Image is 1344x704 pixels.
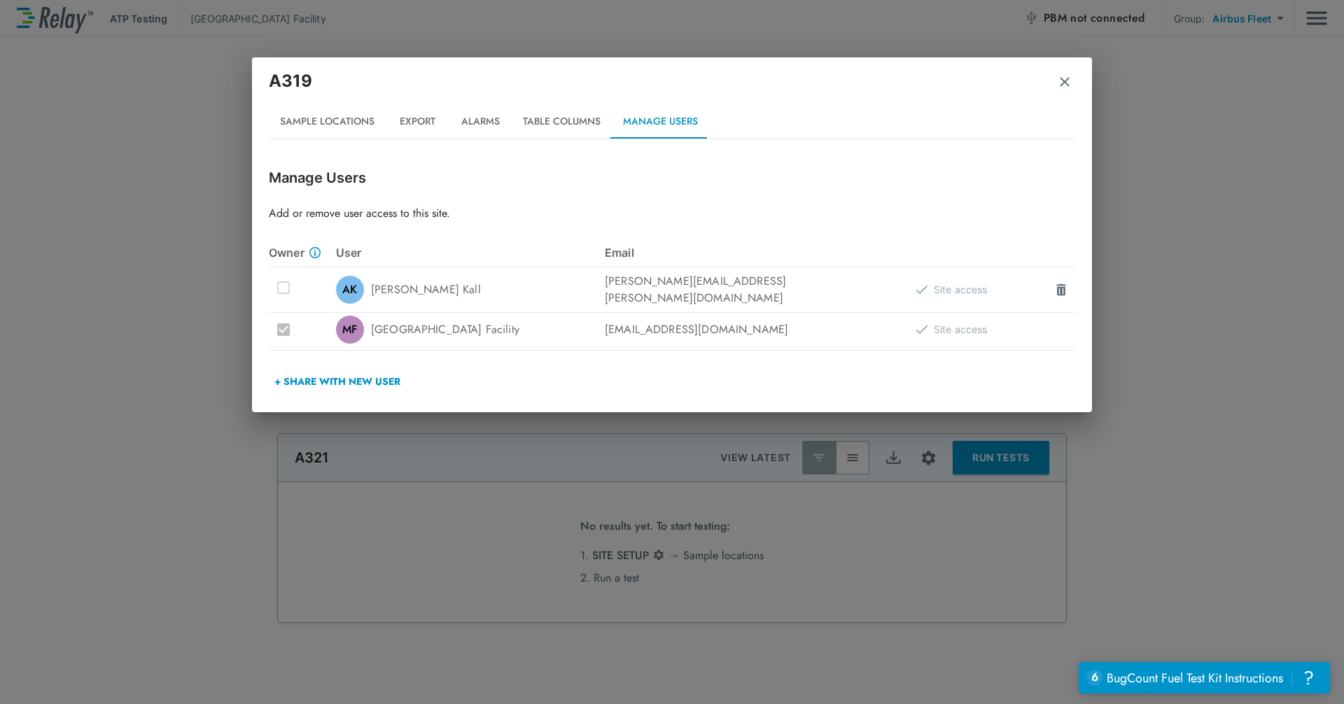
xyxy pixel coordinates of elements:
[269,167,1075,188] p: Manage Users
[605,321,874,338] div: [EMAIL_ADDRESS][DOMAIN_NAME]
[612,105,709,139] button: Manage Users
[269,105,386,139] button: Sample Locations
[336,316,364,344] div: MF
[916,285,928,295] img: check Icon
[269,365,406,398] button: + Share with New User
[605,273,874,307] div: [PERSON_NAME][EMAIL_ADDRESS][PERSON_NAME][DOMAIN_NAME]
[916,281,988,298] div: Site access
[336,244,605,261] div: User
[336,276,364,304] div: AK
[269,244,336,261] div: Owner
[336,276,605,304] div: [PERSON_NAME] Kall
[1058,75,1072,89] img: Remove
[916,325,928,335] img: check Icon
[1054,283,1068,297] img: Drawer Icon
[269,69,313,94] p: A319
[449,105,512,139] button: Alarms
[512,105,612,139] button: Table Columns
[1079,662,1330,694] iframe: Resource center
[386,105,449,139] button: Export
[336,316,605,344] div: [GEOGRAPHIC_DATA] Facility
[916,321,988,338] div: Site access
[269,205,1075,222] p: Add or remove user access to this site.
[605,244,874,261] div: Email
